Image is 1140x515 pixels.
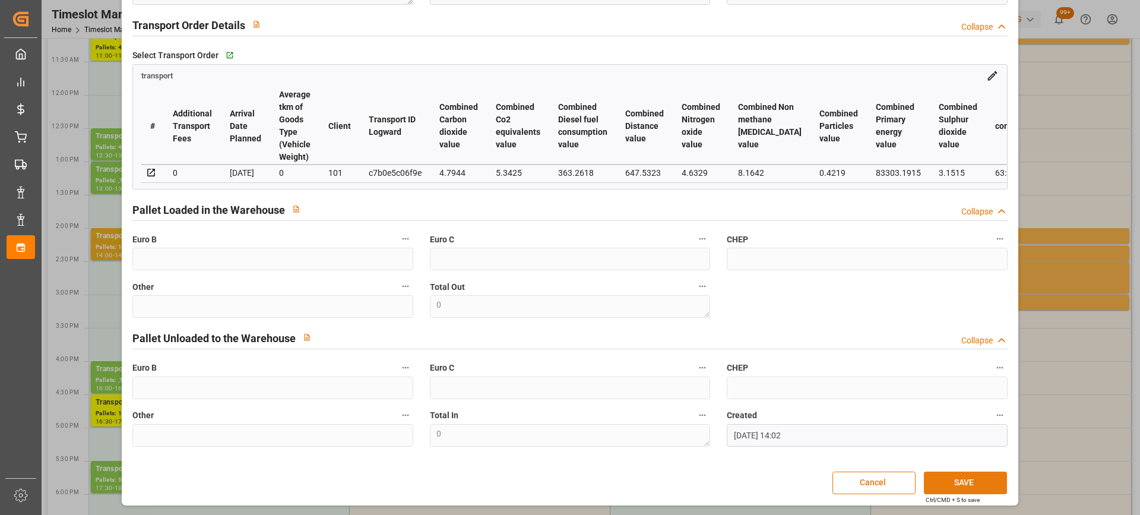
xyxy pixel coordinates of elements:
h2: Pallet Unloaded to the Warehouse [132,330,296,346]
button: SAVE [924,472,1007,494]
span: Total Out [430,281,465,293]
span: transport [141,71,173,80]
button: Other [398,279,413,294]
div: 3.1515 [939,166,977,180]
button: View description [296,326,318,349]
th: Combined Particles value [810,88,867,165]
div: c7b0e5c06f9e [369,166,422,180]
div: 0 [279,166,311,180]
button: Euro B [398,360,413,375]
th: Combined Non methane [MEDICAL_DATA] value [729,88,810,165]
span: Total In [430,409,458,422]
span: Euro B [132,233,157,246]
span: Euro B [132,362,157,374]
button: Euro C [695,231,710,247]
th: Combined Primary energy value [867,88,930,165]
div: 647.5323 [625,166,664,180]
th: # [141,88,164,165]
button: Cancel [832,472,916,494]
span: Euro C [430,233,454,246]
div: 83303.1915 [876,166,921,180]
th: Combined Distance value [616,88,673,165]
th: Transport ID Logward [360,88,430,165]
textarea: 0 [430,424,710,447]
div: 4.7944 [439,166,478,180]
div: 101 [328,166,351,180]
h2: Transport Order Details [132,17,245,33]
th: Additional Transport Fees [164,88,221,165]
div: 0 [173,166,212,180]
th: Client [319,88,360,165]
div: 0.4219 [819,166,858,180]
div: Collapse [961,206,993,218]
div: Ctrl/CMD + S to save [926,495,980,504]
button: CHEP [992,360,1008,375]
span: Other [132,281,154,293]
a: transport [141,70,173,80]
span: CHEP [727,233,748,246]
button: Created [992,407,1008,423]
button: Total Out [695,279,710,294]
span: Select Transport Order [132,49,218,62]
h2: Pallet Loaded in the Warehouse [132,202,285,218]
button: Total In [695,407,710,423]
th: Combined Nitrogen oxide value [673,88,729,165]
input: DD-MM-YYYY HH:MM [727,424,1007,447]
textarea: 0 [430,295,710,318]
th: Combined Co2 equivalents value [487,88,549,165]
th: Arrival Date Planned [221,88,270,165]
div: Collapse [961,334,993,347]
span: Euro C [430,362,454,374]
span: Created [727,409,757,422]
div: 4.6329 [682,166,720,180]
div: [DATE] [230,166,261,180]
th: Average tkm of Goods Type (Vehicle Weight) [270,88,319,165]
div: Collapse [961,21,993,33]
button: Euro B [398,231,413,247]
th: Combined Carbon dioxide value [430,88,487,165]
button: Euro C [695,360,710,375]
div: 8.1642 [738,166,802,180]
span: Other [132,409,154,422]
th: Combined Diesel fuel consumption value [549,88,616,165]
button: Other [398,407,413,423]
div: 5.3425 [496,166,540,180]
th: Combined Sulphur dioxide value [930,88,986,165]
div: 363.2618 [558,166,607,180]
span: CHEP [727,362,748,374]
button: CHEP [992,231,1008,247]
